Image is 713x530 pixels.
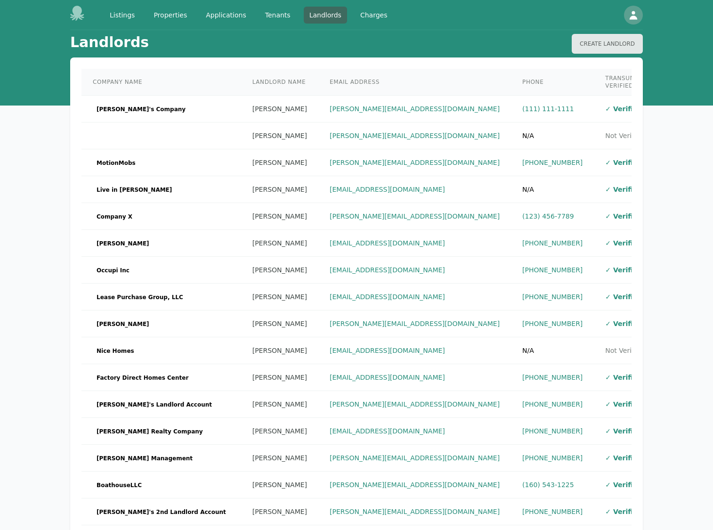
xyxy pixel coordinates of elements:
[241,418,318,445] td: [PERSON_NAME]
[522,508,583,515] a: [PHONE_NUMBER]
[241,257,318,284] td: [PERSON_NAME]
[330,239,445,247] a: [EMAIL_ADDRESS][DOMAIN_NAME]
[330,347,445,354] a: [EMAIL_ADDRESS][DOMAIN_NAME]
[330,481,500,489] a: [PERSON_NAME][EMAIL_ADDRESS][DOMAIN_NAME]
[605,481,642,489] span: ✓ Verified
[605,454,642,462] span: ✓ Verified
[511,176,594,203] td: N/A
[241,472,318,498] td: [PERSON_NAME]
[330,454,500,462] a: [PERSON_NAME][EMAIL_ADDRESS][DOMAIN_NAME]
[241,96,318,122] td: [PERSON_NAME]
[330,105,500,113] a: [PERSON_NAME][EMAIL_ADDRESS][DOMAIN_NAME]
[522,374,583,381] a: [PHONE_NUMBER]
[522,454,583,462] a: [PHONE_NUMBER]
[522,239,583,247] a: [PHONE_NUMBER]
[259,7,296,24] a: Tenants
[241,69,318,96] th: Landlord Name
[605,374,642,381] span: ✓ Verified
[241,337,318,364] td: [PERSON_NAME]
[241,310,318,337] td: [PERSON_NAME]
[93,427,207,436] span: [PERSON_NAME] Realty Company
[93,293,187,302] span: Lease Purchase Group, LLC
[330,400,500,408] a: [PERSON_NAME][EMAIL_ADDRESS][DOMAIN_NAME]
[241,364,318,391] td: [PERSON_NAME]
[330,132,500,139] a: [PERSON_NAME][EMAIL_ADDRESS][DOMAIN_NAME]
[522,400,583,408] a: [PHONE_NUMBER]
[522,159,583,166] a: [PHONE_NUMBER]
[330,186,445,193] a: [EMAIL_ADDRESS][DOMAIN_NAME]
[522,293,583,301] a: [PHONE_NUMBER]
[511,69,594,96] th: Phone
[605,266,642,274] span: ✓ Verified
[330,508,500,515] a: [PERSON_NAME][EMAIL_ADDRESS][DOMAIN_NAME]
[605,212,642,220] span: ✓ Verified
[93,266,133,275] span: Occupi Inc
[605,105,642,113] span: ✓ Verified
[522,320,583,327] a: [PHONE_NUMBER]
[241,149,318,176] td: [PERSON_NAME]
[81,69,241,96] th: Company Name
[605,293,642,301] span: ✓ Verified
[330,266,445,274] a: [EMAIL_ADDRESS][DOMAIN_NAME]
[605,508,642,515] span: ✓ Verified
[241,284,318,310] td: [PERSON_NAME]
[355,7,393,24] a: Charges
[330,293,445,301] a: [EMAIL_ADDRESS][DOMAIN_NAME]
[605,159,642,166] span: ✓ Verified
[605,239,642,247] span: ✓ Verified
[93,373,192,383] span: Factory Direct Homes Center
[241,122,318,149] td: [PERSON_NAME]
[605,427,642,435] span: ✓ Verified
[93,185,176,195] span: Live in [PERSON_NAME]
[522,481,574,489] a: (160) 543-1225
[104,7,140,24] a: Listings
[241,391,318,418] td: [PERSON_NAME]
[93,481,146,490] span: BoathouseLLC
[522,427,583,435] a: [PHONE_NUMBER]
[241,176,318,203] td: [PERSON_NAME]
[330,212,500,220] a: [PERSON_NAME][EMAIL_ADDRESS][DOMAIN_NAME]
[572,34,643,54] button: Create Landlord
[522,266,583,274] a: [PHONE_NUMBER]
[605,347,644,354] span: Not Verified
[93,158,139,168] span: MotionMobs
[522,105,574,113] a: (111) 111-1111
[93,319,153,329] span: [PERSON_NAME]
[93,507,230,517] span: [PERSON_NAME]'s 2nd Landlord Account
[511,337,594,364] td: N/A
[605,400,642,408] span: ✓ Verified
[330,374,445,381] a: [EMAIL_ADDRESS][DOMAIN_NAME]
[594,69,657,96] th: TransUnion Verified
[241,445,318,472] td: [PERSON_NAME]
[200,7,252,24] a: Applications
[241,230,318,257] td: [PERSON_NAME]
[70,34,149,54] h1: Landlords
[241,498,318,525] td: [PERSON_NAME]
[93,346,138,356] span: Nice Homes
[93,212,136,221] span: Company X
[148,7,193,24] a: Properties
[330,159,500,166] a: [PERSON_NAME][EMAIL_ADDRESS][DOMAIN_NAME]
[93,454,196,463] span: [PERSON_NAME] Management
[511,122,594,149] td: N/A
[241,203,318,230] td: [PERSON_NAME]
[605,132,644,139] span: Not Verified
[605,186,642,193] span: ✓ Verified
[93,239,153,248] span: [PERSON_NAME]
[330,427,445,435] a: [EMAIL_ADDRESS][DOMAIN_NAME]
[330,320,500,327] a: [PERSON_NAME][EMAIL_ADDRESS][DOMAIN_NAME]
[93,105,189,114] span: [PERSON_NAME]'s Company
[605,320,642,327] span: ✓ Verified
[522,212,574,220] a: (123) 456-7789
[318,69,511,96] th: Email Address
[93,400,216,409] span: [PERSON_NAME]'s Landlord Account
[304,7,347,24] a: Landlords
